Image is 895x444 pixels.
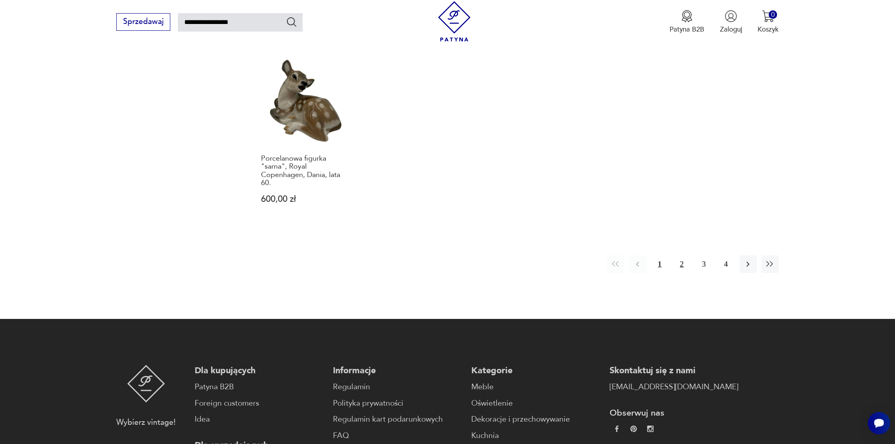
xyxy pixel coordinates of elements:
[333,381,462,393] a: Regulamin
[195,414,323,425] a: Idea
[195,398,323,409] a: Foreign customers
[434,1,474,42] img: Patyna - sklep z meblami i dekoracjami vintage
[610,365,738,376] p: Skontaktuj się z nami
[610,381,738,393] a: [EMAIL_ADDRESS][DOMAIN_NAME]
[333,365,462,376] p: Informacje
[116,13,170,31] button: Sprzedawaj
[681,10,693,22] img: Ikona medalu
[333,430,462,442] a: FAQ
[116,19,170,26] a: Sprzedawaj
[195,381,323,393] a: Patyna B2B
[762,10,774,22] img: Ikona koszyka
[757,10,779,34] button: 0Koszyk
[261,155,349,187] h3: Porcelanowa figurka "sarna", Royal Copenhagen, Dania, lata 60.
[720,25,742,34] p: Zaloguj
[769,10,777,19] div: 0
[116,417,175,428] p: Wybierz vintage!
[614,426,620,432] img: da9060093f698e4c3cedc1453eec5031.webp
[333,414,462,425] a: Regulamin kart podarunkowych
[261,195,349,203] p: 600,00 zł
[673,255,690,273] button: 2
[670,10,704,34] a: Ikona medaluPatyna B2B
[333,398,462,409] a: Polityka prywatności
[651,255,668,273] button: 1
[725,10,737,22] img: Ikonka użytkownika
[670,25,704,34] p: Patyna B2B
[717,255,734,273] button: 4
[720,10,742,34] button: Zaloguj
[610,407,738,419] p: Obserwuj nas
[647,426,654,432] img: c2fd9cf7f39615d9d6839a72ae8e59e5.webp
[670,10,704,34] button: Patyna B2B
[471,365,600,376] p: Kategorie
[195,365,323,376] p: Dla kupujących
[471,430,600,442] a: Kuchnia
[127,365,165,402] img: Patyna - sklep z meblami i dekoracjami vintage
[471,381,600,393] a: Meble
[471,398,600,409] a: Oświetlenie
[471,414,600,425] a: Dekoracje i przechowywanie
[695,255,712,273] button: 3
[286,16,297,28] button: Szukaj
[868,412,890,434] iframe: Smartsupp widget button
[757,25,779,34] p: Koszyk
[630,426,637,432] img: 37d27d81a828e637adc9f9cb2e3d3a8a.webp
[257,50,354,222] a: Porcelanowa figurka "sarna", Royal Copenhagen, Dania, lata 60.Porcelanowa figurka "sarna", Royal ...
